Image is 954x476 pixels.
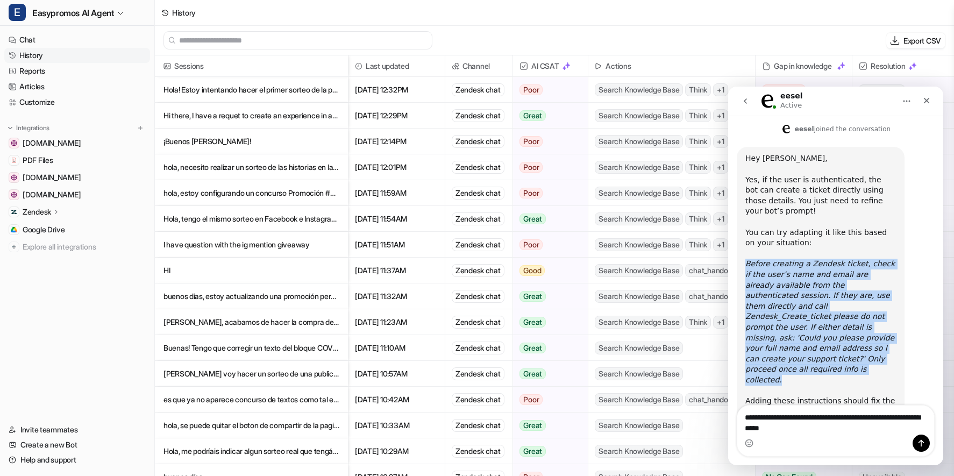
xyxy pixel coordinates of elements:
[513,232,581,258] button: Poor
[595,187,683,200] span: Search Knowledge Base
[452,316,504,329] div: Zendesk chat
[450,55,508,77] span: Channel
[9,319,206,348] textarea: Message…
[353,413,440,438] span: [DATE] 10:33AM
[163,387,339,413] p: es que ya no aparece concurso de textos como tal en vuestra página para elegir [URL][DOMAIN_NAME]
[595,419,683,432] span: Search Knowledge Base
[713,109,728,122] span: + 1
[163,309,339,335] p: [PERSON_NAME], acabamos de hacer la compra de un pack de IA de 5.000 undes por 400 € y le dimos a...
[756,77,844,103] button: Gap Found
[513,180,581,206] button: Poor
[886,33,945,48] button: Export CSV
[137,124,144,132] img: menu_add.svg
[11,140,17,146] img: www.notion.com
[452,290,504,303] div: Zendesk chat
[353,335,440,361] span: [DATE] 11:10AM
[713,161,728,174] span: + 1
[519,84,543,95] span: Poor
[685,290,743,303] span: chat_handover
[595,316,683,329] span: Search Knowledge Base
[32,5,114,20] span: Easypromos AI Agent
[353,103,440,129] span: [DATE] 12:29PM
[452,83,504,96] div: Zendesk chat
[685,187,711,200] span: Think
[163,103,339,129] p: Hi there, I have a requet to create an experience in an excibition. Users should scan a qr code, ...
[353,77,440,103] span: [DATE] 12:32PM
[163,154,339,180] p: hola, necesito realizar un sorteo de las historias en las que nos etiqueten y compartamos en nues...
[4,48,150,63] a: History
[163,438,339,464] p: Hola, me podríais indicar algun sorteo real que tengáis activo en la plataforma para ver su funci...
[513,335,581,361] button: Great
[452,109,504,122] div: Zendesk chat
[452,212,504,225] div: Zendesk chat
[713,212,728,225] span: + 1
[4,170,150,185] a: www.easypromosapp.com[DOMAIN_NAME]
[517,55,583,77] span: AI CSAT
[353,129,440,154] span: [DATE] 12:14PM
[595,109,683,122] span: Search Knowledge Base
[163,232,339,258] p: I have question with the ig mention giveaway
[353,387,440,413] span: [DATE] 10:42AM
[353,309,440,335] span: [DATE] 11:23AM
[4,422,150,437] a: Invite teammates
[713,187,728,200] span: + 1
[163,129,339,154] p: ¡Buenos [PERSON_NAME]!
[903,35,941,46] p: Export CSV
[713,83,728,96] span: + 1
[17,173,167,297] i: Before creating a Zendesk ticket, check if the user’s name and email are already available from t...
[353,206,440,232] span: [DATE] 11:54AM
[4,239,150,254] a: Explore all integrations
[17,172,168,309] div: ​
[452,238,504,251] div: Zendesk chat
[4,63,150,79] a: Reports
[595,264,683,277] span: Search Knowledge Base
[23,138,81,148] span: [DOMAIN_NAME]
[6,124,14,132] img: expand menu
[23,189,81,200] span: [DOMAIN_NAME]
[452,135,504,148] div: Zendesk chat
[513,154,581,180] button: Poor
[685,316,711,329] span: Think
[11,157,17,164] img: PDF Files
[353,438,440,464] span: [DATE] 10:29AM
[513,77,581,103] button: Poor
[11,226,17,233] img: Google Drive
[353,258,440,283] span: [DATE] 11:37AM
[17,88,168,173] div: Yes, if the user is authenticated, the bot can create a ticket directly using those details. You ...
[713,238,728,251] span: + 1
[595,83,683,96] span: Search Knowledge Base
[163,335,339,361] p: Buenas! Tengo que corregir un texto del bloque COVER DESCRIPTION y no encuentro cómo acceder
[17,352,25,361] button: Emoji picker
[519,343,546,353] span: Great
[519,162,543,173] span: Poor
[513,129,581,154] button: Poor
[519,239,543,250] span: Poor
[519,110,546,121] span: Great
[452,445,504,458] div: Zendesk chat
[4,136,150,151] a: www.notion.com[DOMAIN_NAME]
[9,60,176,368] div: Hey [PERSON_NAME],​Yes, if the user is authenticated, the bot can create a ticket directly using ...
[713,135,728,148] span: + 1
[452,367,504,380] div: Zendesk chat
[513,283,581,309] button: Great
[353,283,440,309] span: [DATE] 11:32AM
[4,123,53,133] button: Integrations
[513,387,581,413] button: Poor
[9,4,26,21] span: E
[519,188,543,198] span: Poor
[762,84,806,95] span: Gap Found
[159,55,344,77] span: Sessions
[713,316,728,329] span: + 1
[4,222,150,237] a: Google DriveGoogle Drive
[11,191,17,198] img: easypromos-apiref.redoc.ly
[23,172,81,183] span: [DOMAIN_NAME]
[452,161,504,174] div: Zendesk chat
[595,393,683,406] span: Search Knowledge Base
[519,394,543,405] span: Poor
[595,342,683,354] span: Search Knowledge Base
